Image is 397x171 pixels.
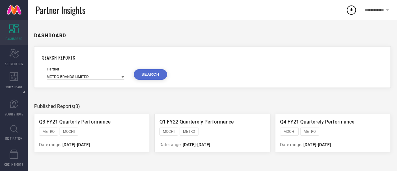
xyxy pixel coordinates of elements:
[39,119,111,125] span: Q3 FY21 Quarterly Performance
[6,84,23,89] span: WORKSPACE
[4,162,24,167] span: CDC INSIGHTS
[34,103,391,109] div: Published Reports (3)
[63,129,75,134] span: MOCHI
[183,129,195,134] span: METRO
[5,61,23,66] span: SCORECARDS
[183,142,210,147] span: [DATE] - [DATE]
[39,142,61,147] span: Date range:
[280,119,355,125] span: Q4 FY21 Quarterely Performance
[42,54,383,61] h1: SEARCH REPORTS
[42,129,55,134] span: METRO
[36,4,85,16] span: Partner Insights
[134,69,167,80] button: SEARCH
[304,129,316,134] span: METRO
[5,136,23,141] span: INSPIRATION
[283,129,295,134] span: MOCHI
[303,142,331,147] span: [DATE] - [DATE]
[5,112,24,116] span: SUGGESTIONS
[6,36,22,41] span: DASHBOARD
[159,119,234,125] span: Q1 FY22 Quarterely Performance
[34,33,66,38] h1: DASHBOARD
[159,142,181,147] span: Date range:
[346,4,357,16] div: Open download list
[62,142,90,147] span: [DATE] - [DATE]
[280,142,302,147] span: Date range:
[163,129,175,134] span: MOCHI
[47,67,124,71] div: Partner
